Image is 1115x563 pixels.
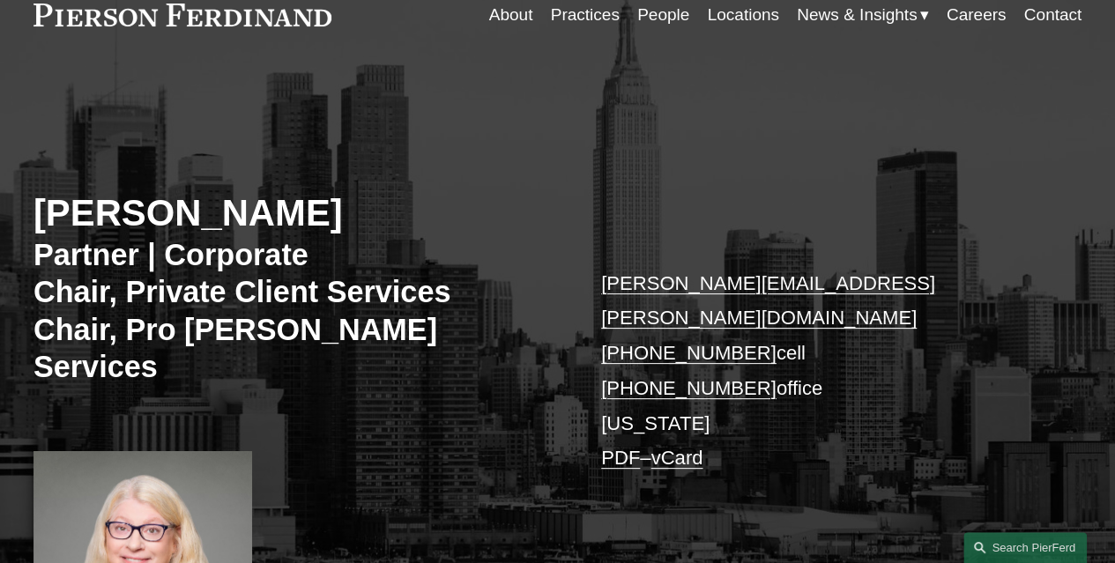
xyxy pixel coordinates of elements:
[601,377,777,399] a: [PHONE_NUMBER]
[601,266,1037,476] p: cell office [US_STATE] –
[963,532,1087,563] a: Search this site
[601,447,640,469] a: PDF
[33,236,558,385] h3: Partner | Corporate Chair, Private Client Services Chair, Pro [PERSON_NAME] Services
[650,447,702,469] a: vCard
[601,272,935,330] a: [PERSON_NAME][EMAIL_ADDRESS][PERSON_NAME][DOMAIN_NAME]
[601,342,777,364] a: [PHONE_NUMBER]
[33,191,558,236] h2: [PERSON_NAME]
